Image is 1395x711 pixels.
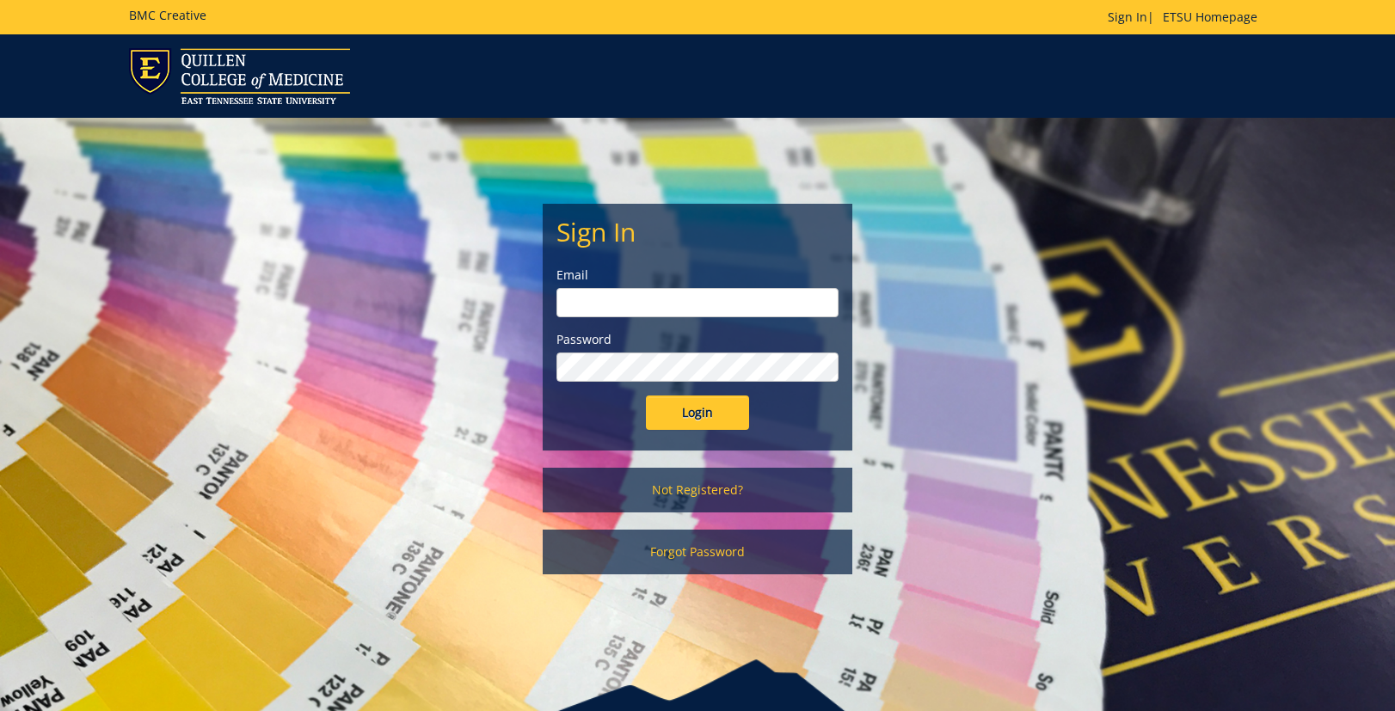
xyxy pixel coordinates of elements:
img: ETSU logo [129,48,350,104]
a: Forgot Password [543,530,852,574]
h5: BMC Creative [129,9,206,21]
a: ETSU Homepage [1154,9,1266,25]
label: Email [556,267,839,284]
label: Password [556,331,839,348]
input: Login [646,395,749,430]
h2: Sign In [556,218,839,246]
a: Sign In [1108,9,1147,25]
a: Not Registered? [543,468,852,512]
p: | [1108,9,1266,26]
